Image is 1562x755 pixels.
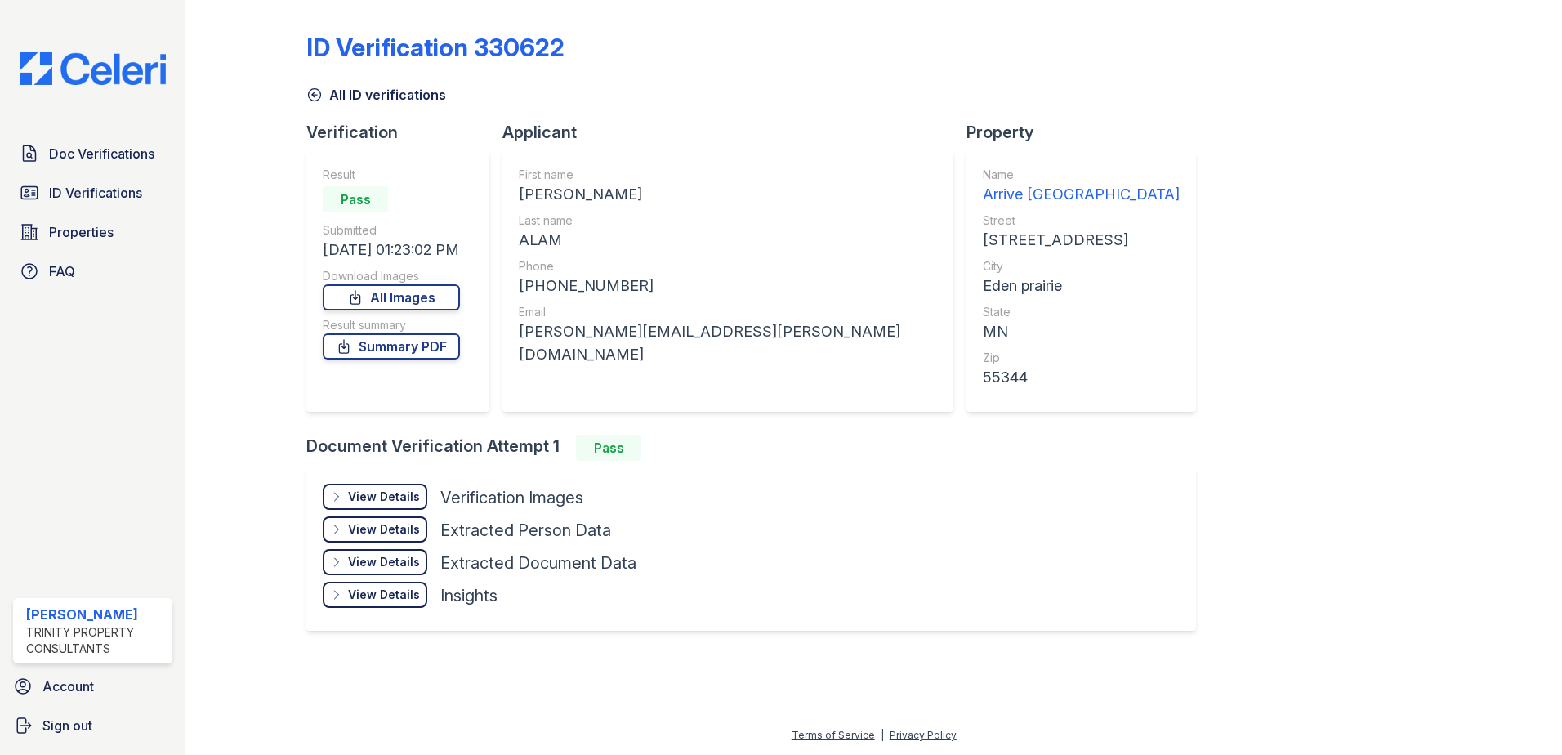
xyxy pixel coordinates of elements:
[13,255,172,288] a: FAQ
[1493,690,1546,739] iframe: chat widget
[519,320,937,366] div: [PERSON_NAME][EMAIL_ADDRESS][PERSON_NAME][DOMAIN_NAME]
[49,144,154,163] span: Doc Verifications
[983,167,1180,183] div: Name
[348,587,420,603] div: View Details
[26,624,166,657] div: Trinity Property Consultants
[323,317,460,333] div: Result summary
[348,521,420,538] div: View Details
[13,216,172,248] a: Properties
[966,121,1209,144] div: Property
[576,435,641,461] div: Pass
[983,304,1180,320] div: State
[323,186,388,212] div: Pass
[49,183,142,203] span: ID Verifications
[519,183,937,206] div: [PERSON_NAME]
[519,304,937,320] div: Email
[323,333,460,360] a: Summary PDF
[42,716,92,735] span: Sign out
[983,167,1180,206] a: Name Arrive [GEOGRAPHIC_DATA]
[7,709,179,742] a: Sign out
[983,275,1180,297] div: Eden prairie
[519,167,937,183] div: First name
[323,167,460,183] div: Result
[42,677,94,696] span: Account
[440,519,611,542] div: Extracted Person Data
[348,489,420,505] div: View Details
[7,52,179,85] img: CE_Logo_Blue-a8612792a0a2168367f1c8372b55b34899dd931a85d93a1a3d3e32e68fde9ad4.png
[983,350,1180,366] div: Zip
[306,33,565,62] div: ID Verification 330622
[26,605,166,624] div: [PERSON_NAME]
[306,121,502,144] div: Verification
[323,268,460,284] div: Download Images
[519,275,937,297] div: [PHONE_NUMBER]
[323,284,460,310] a: All Images
[13,137,172,170] a: Doc Verifications
[13,176,172,209] a: ID Verifications
[49,261,75,281] span: FAQ
[7,670,179,703] a: Account
[983,366,1180,389] div: 55344
[519,258,937,275] div: Phone
[306,435,1209,461] div: Document Verification Attempt 1
[440,486,583,509] div: Verification Images
[983,320,1180,343] div: MN
[519,229,937,252] div: ALAM
[983,258,1180,275] div: City
[348,554,420,570] div: View Details
[49,222,114,242] span: Properties
[440,584,498,607] div: Insights
[983,183,1180,206] div: Arrive [GEOGRAPHIC_DATA]
[983,229,1180,252] div: [STREET_ADDRESS]
[519,212,937,229] div: Last name
[881,729,884,741] div: |
[306,85,446,105] a: All ID verifications
[502,121,966,144] div: Applicant
[323,239,460,261] div: [DATE] 01:23:02 PM
[323,222,460,239] div: Submitted
[792,729,875,741] a: Terms of Service
[440,552,636,574] div: Extracted Document Data
[890,729,957,741] a: Privacy Policy
[983,212,1180,229] div: Street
